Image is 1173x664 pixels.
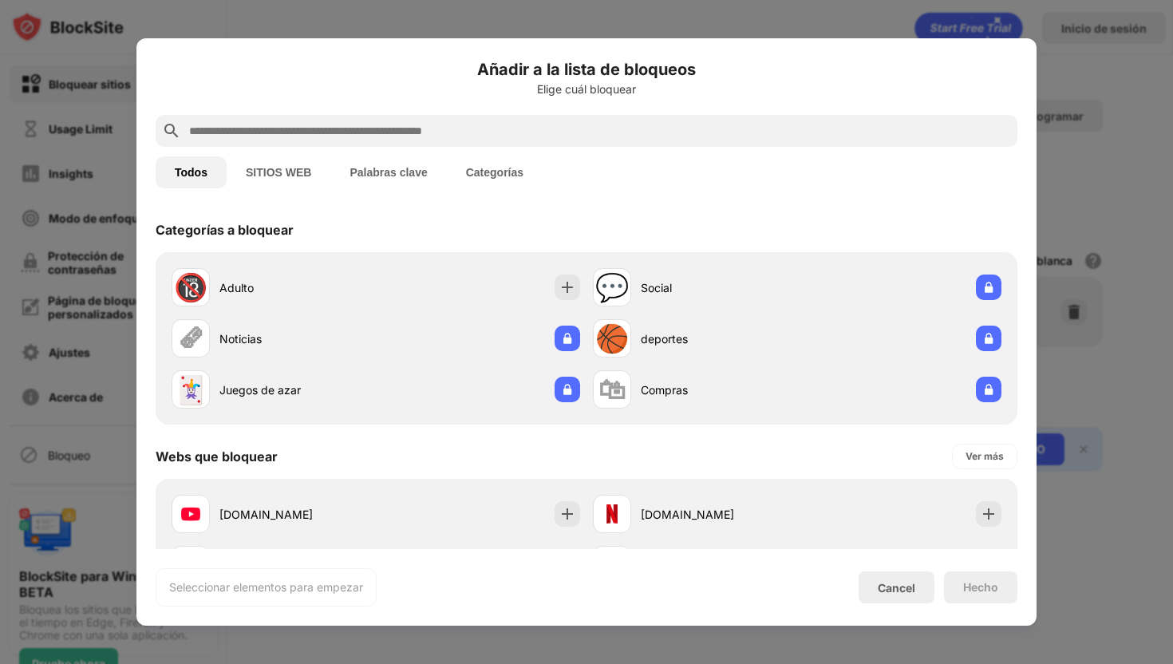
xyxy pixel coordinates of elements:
div: Noticias [219,330,376,347]
div: 🗞 [177,322,204,355]
button: Palabras clave [330,156,446,188]
div: 🃏 [174,373,207,406]
div: Webs que bloquear [156,449,278,464]
div: 🏀 [595,322,629,355]
div: [DOMAIN_NAME] [219,506,376,523]
img: favicons [602,504,622,524]
div: Elige cuál bloquear [156,83,1017,96]
div: Seleccionar elementos para empezar [169,579,363,595]
div: Categorías a bloquear [156,222,294,238]
button: SITIOS WEB [227,156,330,188]
img: search.svg [162,121,181,140]
div: Juegos de azar [219,381,376,398]
div: Adulto [219,279,376,296]
div: Ver más [966,449,1004,464]
div: Compras [641,381,797,398]
div: [DOMAIN_NAME] [641,506,797,523]
div: deportes [641,330,797,347]
div: 💬 [595,271,629,304]
div: Hecho [963,581,998,594]
div: Social [641,279,797,296]
div: Cancel [878,581,915,595]
div: 🛍 [598,373,626,406]
img: favicons [181,504,200,524]
div: 🔞 [174,271,207,304]
button: Todos [156,156,227,188]
button: Categorías [447,156,543,188]
h6: Añadir a la lista de bloqueos [156,57,1017,81]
